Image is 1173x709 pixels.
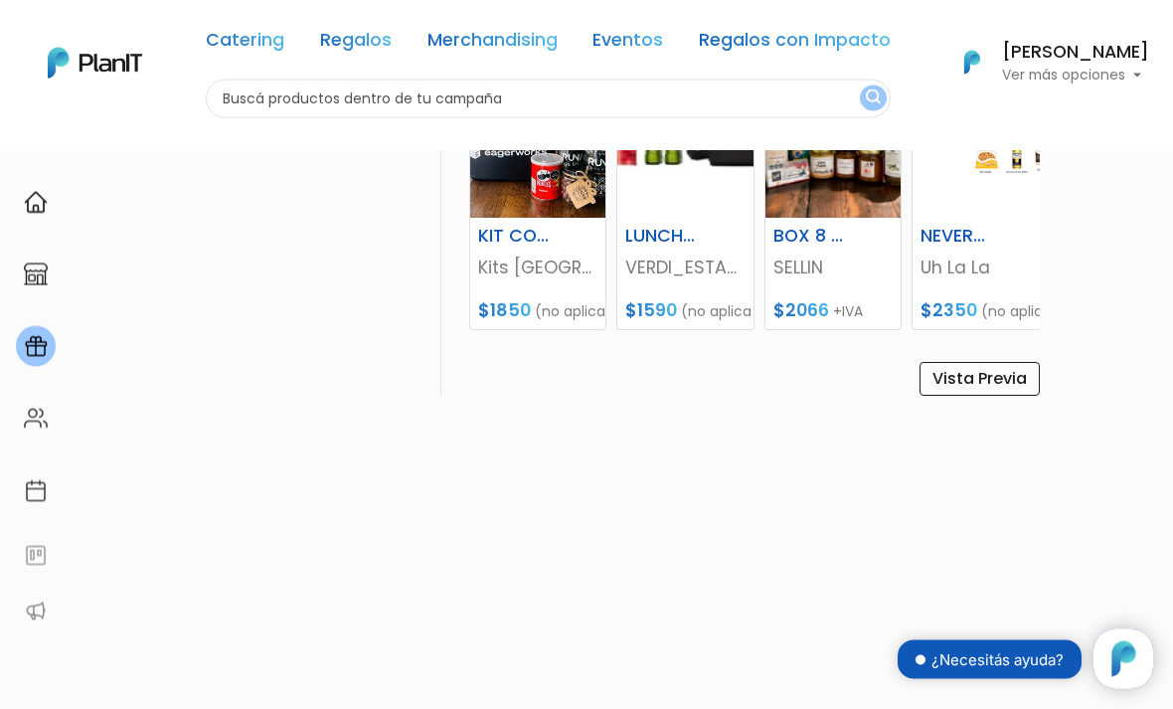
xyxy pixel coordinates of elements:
[866,89,881,108] img: search_button-432b6d5273f82d61273b3651a40e1bd1b912527efae98b1b7a1b2c0702e16a8d.svg
[320,32,392,56] a: Regalos
[981,302,1084,322] span: (no aplica IVA)
[909,227,1004,248] h6: NEVERA + PICADA
[24,479,48,503] img: calendar-87d922413cdce8b2cf7b7f5f62616a5cf9e4887200fb71536465627b3292af00.svg
[764,43,902,331] a: BOX 8 PRODUCTOS SELLIN $2066 +IVA
[478,299,531,323] span: $1850
[761,227,857,248] h6: BOX 8 PRODUCTOS
[950,41,994,85] img: PlanIt Logo
[24,263,48,286] img: marketplace-4ceaa7011d94191e9ded77b95e3339b90024bf715f7c57f8cf31f2d8c509eaba.svg
[427,32,558,56] a: Merchandising
[535,302,637,322] span: (no aplica IVA)
[48,48,142,79] img: PlanIt Logo
[938,37,1149,89] button: PlanIt Logo [PERSON_NAME] Ver más opciones
[206,32,284,56] a: Catering
[478,256,597,281] p: Kits [GEOGRAPHIC_DATA]
[921,256,1040,281] p: Uh La La
[625,299,677,323] span: $1590
[24,191,48,215] img: home-e721727adea9d79c4d83392d1f703f7f8bce08238fde08b1acbfd93340b81755.svg
[1093,629,1153,689] iframe: trengo-widget-launcher
[921,299,977,323] span: $2350
[681,302,783,322] span: (no aplica IVA)
[795,621,1093,701] iframe: trengo-widget-status
[24,600,48,623] img: partners-52edf745621dab592f3b2c58e3bca9d71375a7ef29c3b500c9f145b62cc070d4.svg
[625,256,745,281] p: VERDI_ESTAMPADOS
[24,544,48,568] img: feedback-78b5a0c8f98aac82b08bfc38622c3050aee476f2c9584af64705fc4e61158814.svg
[1002,69,1149,83] p: Ver más opciones
[24,335,48,359] img: campaigns-02234683943229c281be62815700db0a1741e53638e28bf9629b52c665b00959.svg
[833,302,863,322] span: +IVA
[616,43,754,331] a: LUNCHERA + PICADA VERDI_ESTAMPADOS $1590 (no aplica IVA)
[699,32,891,56] a: Regalos con Impacto
[466,227,562,248] h6: KIT CONSERVADORA
[912,43,1049,331] a: NEVERA + PICADA Uh La La $2350 (no aplica IVA)
[206,80,891,118] input: Buscá productos dentro de tu campaña
[1002,44,1149,62] h6: [PERSON_NAME]
[469,43,606,331] a: KIT CONSERVADORA Kits [GEOGRAPHIC_DATA] $1850 (no aplica IVA)
[773,256,893,281] p: SELLIN
[592,32,663,56] a: Eventos
[920,363,1040,397] a: Vista Previa
[24,407,48,431] img: people-662611757002400ad9ed0e3c099ab2801c6687ba6c219adb57efc949bc21e19d.svg
[613,227,709,248] h6: LUNCHERA + PICADA
[773,299,829,323] span: $2066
